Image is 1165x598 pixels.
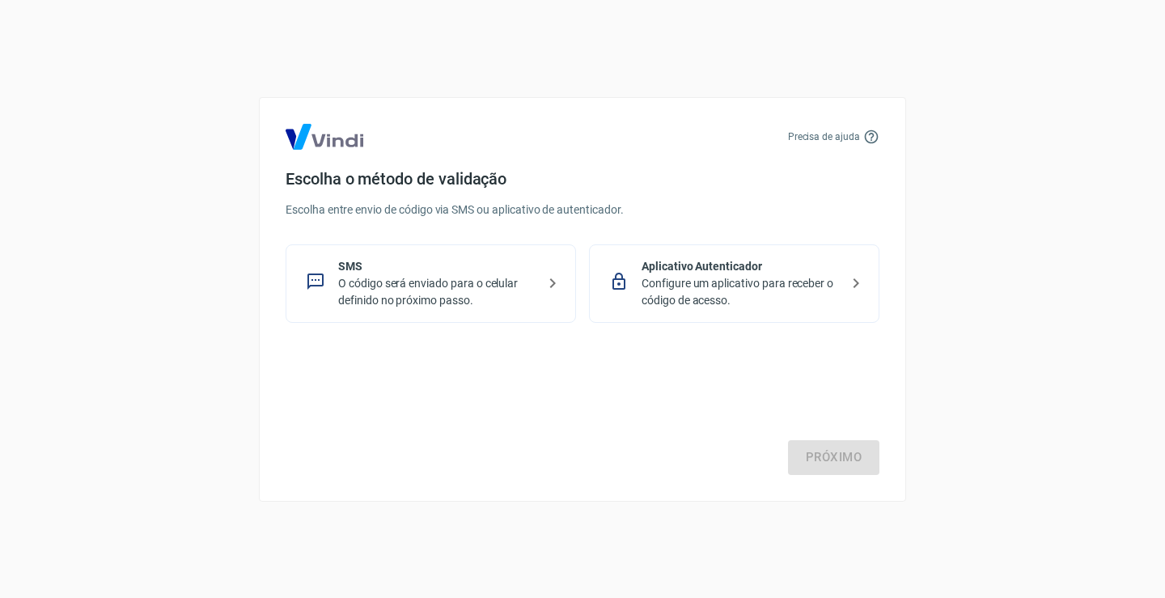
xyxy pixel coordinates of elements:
p: O código será enviado para o celular definido no próximo passo. [338,275,536,309]
p: Precisa de ajuda [788,129,860,144]
img: Logo Vind [286,124,363,150]
p: Configure um aplicativo para receber o código de acesso. [642,275,840,309]
p: Escolha entre envio de código via SMS ou aplicativo de autenticador. [286,201,879,218]
div: Aplicativo AutenticadorConfigure um aplicativo para receber o código de acesso. [589,244,879,323]
p: SMS [338,258,536,275]
div: SMSO código será enviado para o celular definido no próximo passo. [286,244,576,323]
p: Aplicativo Autenticador [642,258,840,275]
h4: Escolha o método de validação [286,169,879,189]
